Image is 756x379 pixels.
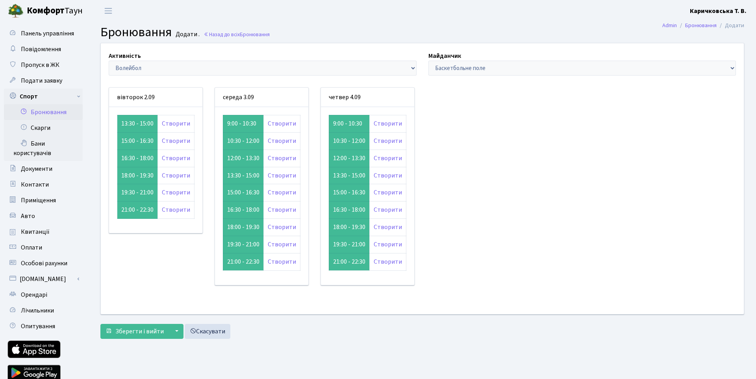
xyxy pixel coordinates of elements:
[374,205,402,214] a: Створити
[321,88,414,107] div: четвер 4.09
[268,223,296,231] a: Створити
[268,154,296,163] a: Створити
[662,21,677,30] a: Admin
[21,180,49,189] span: Контакти
[329,132,369,150] td: 10:30 - 12:00
[268,205,296,214] a: Створити
[4,136,83,161] a: Бани користувачів
[374,171,402,180] a: Створити
[115,327,164,336] span: Зберегти і вийти
[268,240,296,249] a: Створити
[329,253,369,270] td: 21:00 - 22:30
[374,240,402,249] a: Створити
[223,150,263,167] td: 12:00 - 13:30
[329,202,369,219] td: 16:30 - 18:00
[21,212,35,220] span: Авто
[21,196,56,205] span: Приміщення
[4,41,83,57] a: Повідомлення
[21,76,62,85] span: Подати заявку
[428,51,461,61] label: Майданчик
[4,161,83,177] a: Документи
[223,167,263,184] td: 13:30 - 15:00
[117,167,158,184] td: 18:00 - 19:30
[4,240,83,255] a: Оплати
[21,290,47,299] span: Орендарі
[21,165,52,173] span: Документи
[98,4,118,17] button: Переключити навігацію
[21,243,42,252] span: Оплати
[223,219,263,236] td: 18:00 - 19:30
[117,115,158,132] td: 13:30 - 15:00
[4,177,83,192] a: Контакти
[240,31,270,38] span: Бронювання
[162,171,190,180] a: Створити
[162,154,190,163] a: Створити
[690,7,747,15] b: Каричковська Т. В.
[4,303,83,318] a: Лічильники
[185,324,230,339] a: Скасувати
[21,61,59,69] span: Пропуск в ЖК
[223,236,263,253] td: 19:30 - 21:00
[329,219,369,236] td: 18:00 - 19:30
[117,150,158,167] td: 16:30 - 18:00
[374,257,402,266] a: Створити
[329,115,369,132] td: 9:00 - 10:30
[4,120,83,136] a: Скарги
[268,188,296,197] a: Створити
[374,137,402,145] a: Створити
[329,236,369,253] td: 19:30 - 21:00
[4,318,83,334] a: Опитування
[374,223,402,231] a: Створити
[650,17,756,34] nav: breadcrumb
[21,306,54,315] span: Лічильники
[374,154,402,163] a: Створити
[4,73,83,89] a: Подати заявку
[329,184,369,202] td: 15:00 - 16:30
[4,271,83,287] a: [DOMAIN_NAME]
[162,137,190,145] a: Створити
[21,29,74,38] span: Панель управління
[21,45,61,54] span: Повідомлення
[4,192,83,208] a: Приміщення
[117,184,158,202] td: 19:30 - 21:00
[268,137,296,145] a: Створити
[21,259,67,268] span: Особові рахунки
[374,119,402,128] a: Створити
[4,26,83,41] a: Панель управління
[717,21,744,30] li: Додати
[4,208,83,224] a: Авто
[162,119,190,128] a: Створити
[374,188,402,197] a: Створити
[685,21,717,30] a: Бронювання
[27,4,83,18] span: Таун
[117,202,158,219] td: 21:00 - 22:30
[109,88,202,107] div: вівторок 2.09
[162,205,190,214] a: Створити
[27,4,65,17] b: Комфорт
[223,132,263,150] td: 10:30 - 12:00
[21,322,55,331] span: Опитування
[117,132,158,150] td: 15:00 - 16:30
[223,253,263,270] td: 21:00 - 22:30
[223,184,263,202] td: 15:00 - 16:30
[223,202,263,219] td: 16:30 - 18:00
[329,150,369,167] td: 12:00 - 13:30
[4,89,83,104] a: Спорт
[162,188,190,197] a: Створити
[109,51,141,61] label: Активність
[4,255,83,271] a: Особові рахунки
[215,88,308,107] div: середа 3.09
[690,6,747,16] a: Каричковська Т. В.
[100,324,169,339] button: Зберегти і вийти
[4,224,83,240] a: Квитанції
[268,257,296,266] a: Створити
[21,227,50,236] span: Квитанції
[329,167,369,184] td: 13:30 - 15:00
[268,171,296,180] a: Створити
[4,104,83,120] a: Бронювання
[204,31,270,38] a: Назад до всіхБронювання
[4,57,83,73] a: Пропуск в ЖК
[8,3,24,19] img: logo.png
[223,115,263,132] td: 9:00 - 10:30
[268,119,296,128] a: Створити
